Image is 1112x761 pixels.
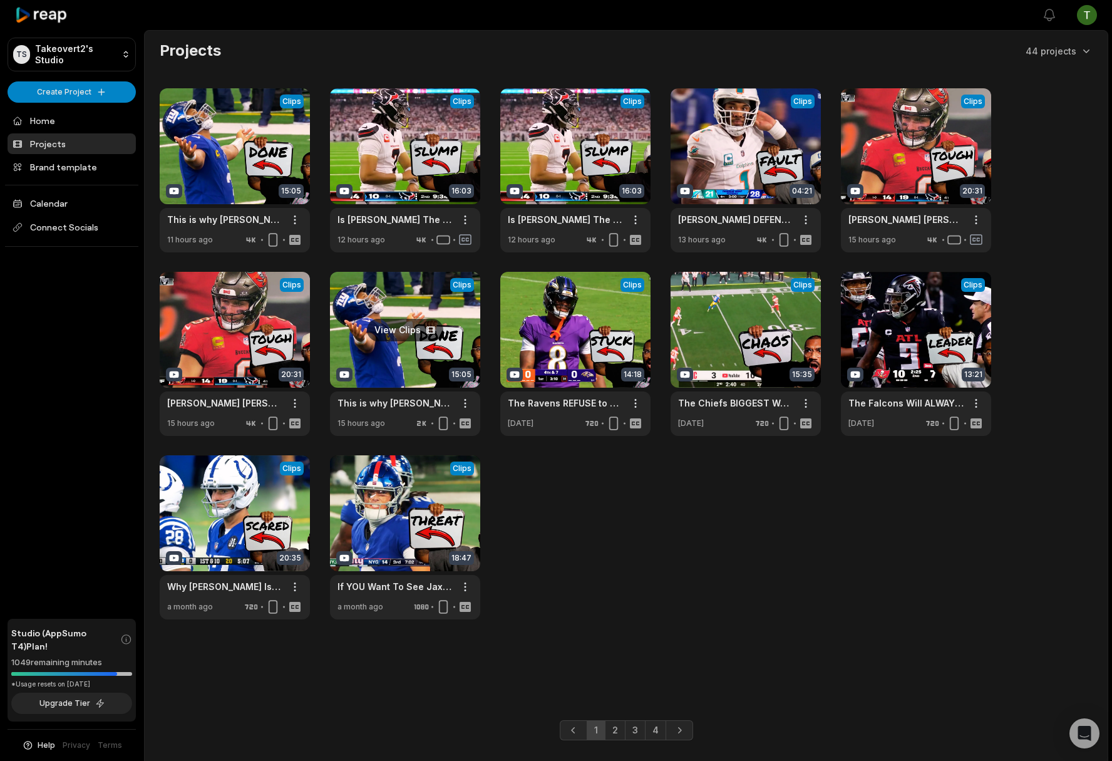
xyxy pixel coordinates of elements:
[8,216,136,239] span: Connect Socials
[160,41,221,61] h2: Projects
[167,213,282,226] a: This is why [PERSON_NAME] will be BENCHED [DATE]
[13,45,30,64] div: TS
[625,720,646,740] a: Page 3
[605,720,625,740] a: Page 2
[11,656,132,669] div: 1049 remaining minutes
[63,740,90,751] a: Privacy
[1069,718,1099,748] div: Open Intercom Messenger
[848,213,964,226] a: [PERSON_NAME] [PERSON_NAME] SLASHES Texans Defense on FINAL DRIVE OF THE GAME
[8,133,136,154] a: Projects
[560,720,693,740] ul: Pagination
[587,720,605,740] a: Page 1 is your current page
[678,213,793,226] a: [PERSON_NAME] DEFENDED THIS?! [PERSON_NAME]'s Eyes Gave It Away! INT Breakdown vs Bills
[8,157,136,177] a: Brand template
[11,693,132,714] button: Upgrade Tier
[98,740,122,751] a: Terms
[508,213,623,226] a: Is [PERSON_NAME] The Reason Texans Keep LOSING Close Games?
[337,213,453,226] a: Is [PERSON_NAME] The Reason Texans Keep LOSING Close Games?
[38,740,55,751] span: Help
[35,43,116,66] p: Takeovert2's Studio
[337,580,453,593] a: If YOU Want To See Jaxson Dart STEAL The Giants QB Job - WATCH THIS
[22,740,55,751] button: Help
[666,720,693,740] a: Next page
[11,680,132,689] div: *Usage resets on [DATE]
[678,396,793,410] a: The Chiefs BIGGEST Weakness is their UNDISCIPLINED Defense!
[8,110,136,131] a: Home
[11,626,120,653] span: Studio (AppSumo T4) Plan!
[167,580,282,593] a: Why [PERSON_NAME] Is BARELY An Upgrade Over What The Colts Already Had
[508,396,623,410] a: The Ravens REFUSE to help [PERSON_NAME] on 3rd Down!
[8,193,136,214] a: Calendar
[8,81,136,103] button: Create Project
[1026,44,1093,58] button: 44 projects
[560,720,587,740] a: Previous page
[848,396,964,410] a: The Falcons Will ALWAYS Have A Shot When [PERSON_NAME] Plays At THIS Level
[645,720,666,740] a: Page 4
[167,396,282,410] a: [PERSON_NAME] [PERSON_NAME] SLASHES Texans Defense on FINAL DRIVE OF THE GAME
[337,396,453,410] a: This is why [PERSON_NAME] will be BENCHED [DATE]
